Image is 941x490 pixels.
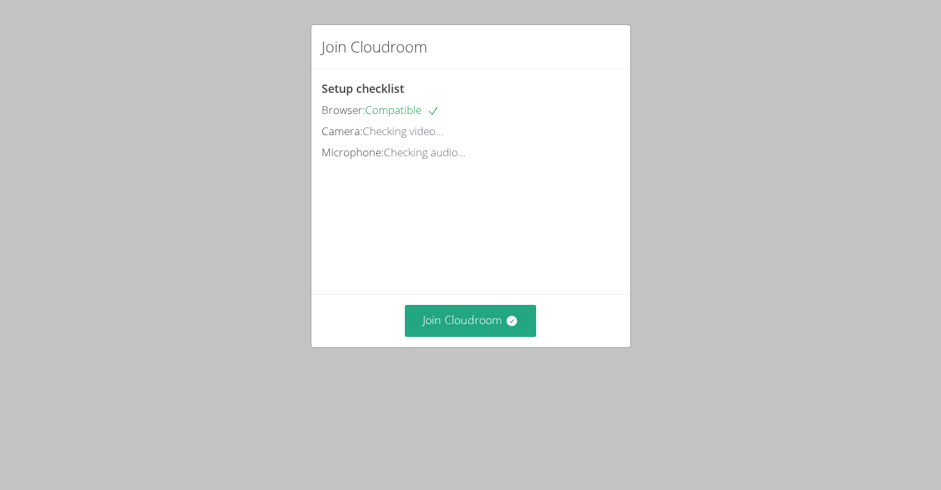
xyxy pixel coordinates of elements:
h2: Join Cloudroom [322,35,427,58]
span: Checking video... [363,124,443,138]
button: Join Cloudroom [405,305,536,336]
span: Compatible [365,102,439,117]
span: Camera: [322,124,363,138]
span: Microphone: [322,145,384,159]
span: Checking audio... [384,145,466,159]
span: Browser: [322,102,365,117]
span: Setup checklist [322,81,404,96]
